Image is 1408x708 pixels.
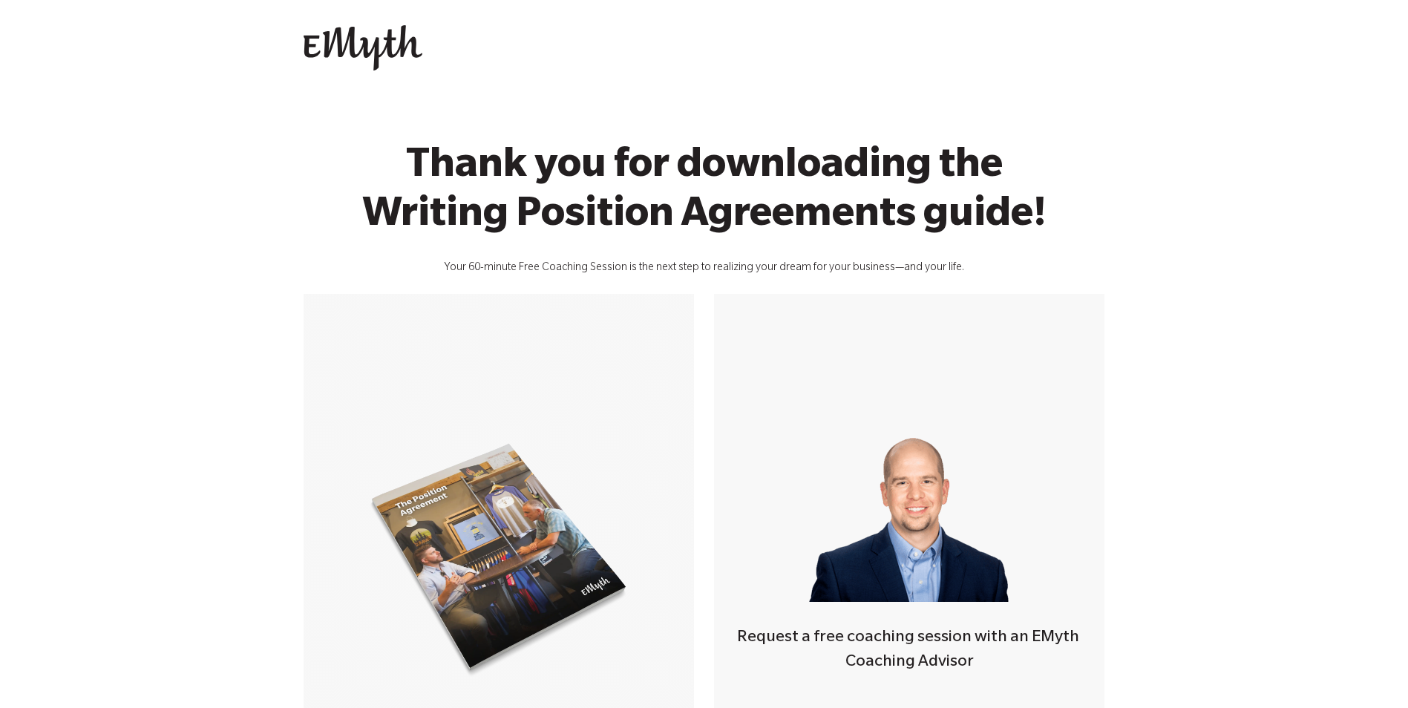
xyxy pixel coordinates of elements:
h1: Thank you for downloading the Writing Position Agreements guide! [348,145,1061,243]
img: EMyth [304,25,422,71]
img: Smart-business-coach.png [802,410,1016,602]
h4: Request a free coaching session with an EMyth Coaching Advisor [714,626,1104,676]
span: Your 60-minute Free Coaching Session is the next step to realizing your dream for your business—a... [444,263,964,275]
img: position-agreement-mockup-1 [347,428,650,695]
